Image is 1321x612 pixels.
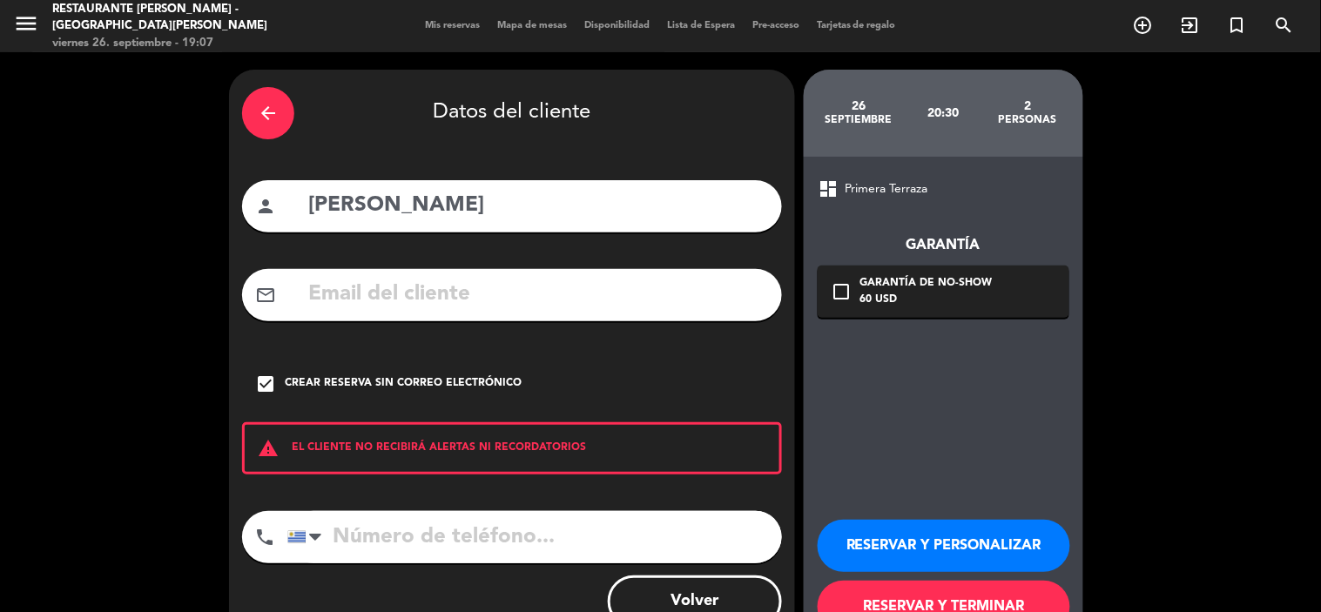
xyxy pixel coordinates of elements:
[818,234,1069,257] div: Garantía
[658,21,744,30] span: Lista de Espera
[416,21,489,30] span: Mis reservas
[817,99,901,113] div: 26
[1133,15,1154,36] i: add_circle_outline
[242,422,782,474] div: EL CLIENTE NO RECIBIRÁ ALERTAS NI RECORDATORIOS
[52,35,317,52] div: viernes 26. septiembre - 19:07
[245,438,292,459] i: warning
[52,1,317,35] div: Restaurante [PERSON_NAME] - [GEOGRAPHIC_DATA][PERSON_NAME]
[986,113,1070,127] div: personas
[255,285,276,306] i: mail_outline
[13,10,39,37] i: menu
[831,281,852,302] i: check_box_outline_blank
[744,21,808,30] span: Pre-acceso
[818,520,1070,572] button: RESERVAR Y PERSONALIZAR
[860,275,993,293] div: Garantía de no-show
[13,10,39,43] button: menu
[986,99,1070,113] div: 2
[576,21,658,30] span: Disponibilidad
[307,277,769,313] input: Email del cliente
[258,103,279,124] i: arrow_back
[254,527,275,548] i: phone
[1227,15,1248,36] i: turned_in_not
[817,113,901,127] div: septiembre
[242,83,782,144] div: Datos del cliente
[1274,15,1295,36] i: search
[285,375,522,393] div: Crear reserva sin correo electrónico
[287,511,782,563] input: Número de teléfono...
[860,292,993,309] div: 60 USD
[901,83,986,144] div: 20:30
[288,512,328,562] div: Uruguay: +598
[255,196,276,217] i: person
[818,178,839,199] span: dashboard
[808,21,905,30] span: Tarjetas de regalo
[1180,15,1201,36] i: exit_to_app
[307,188,769,224] input: Nombre del cliente
[255,373,276,394] i: check_box
[489,21,576,30] span: Mapa de mesas
[845,179,928,199] span: Primera Terraza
